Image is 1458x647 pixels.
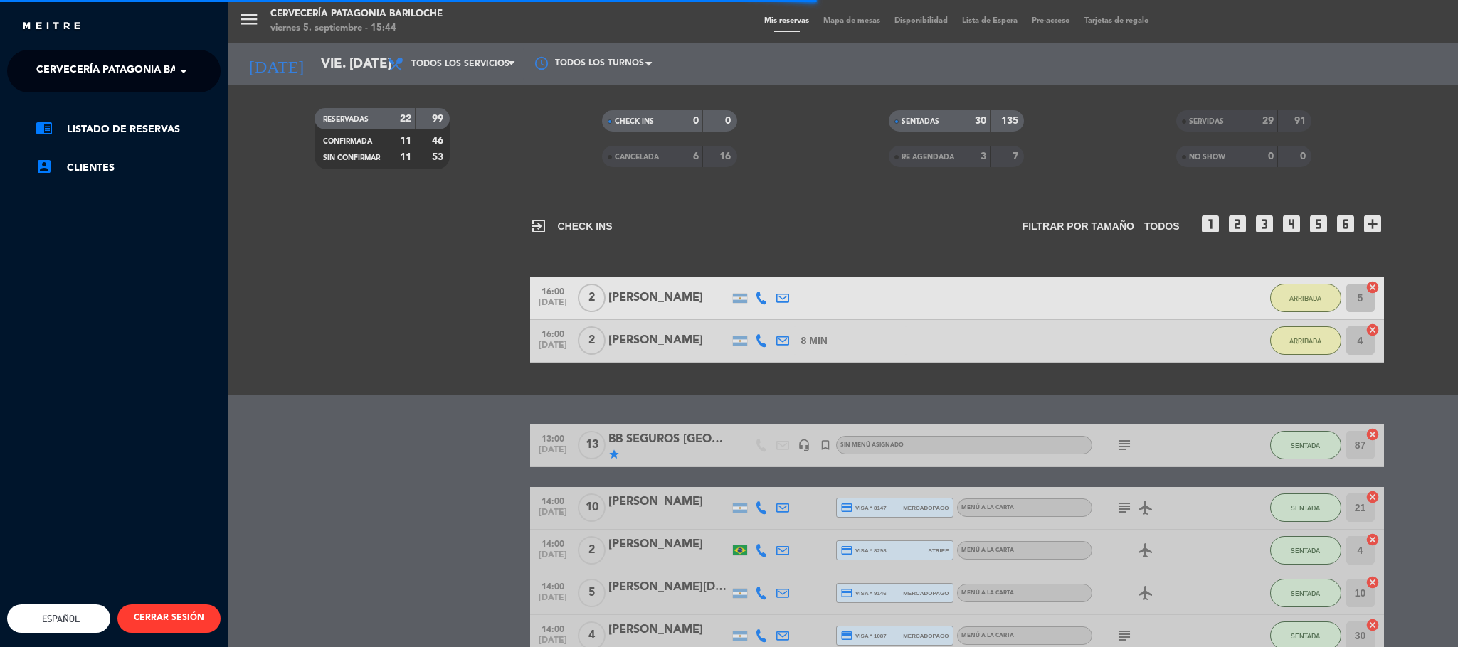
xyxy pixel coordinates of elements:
[38,614,80,624] span: Español
[36,158,53,175] i: account_box
[21,21,82,32] img: MEITRE
[36,159,221,176] a: Clientes
[36,121,221,138] a: Listado de Reservas
[36,56,222,86] span: Cervecería Patagonia Bariloche
[36,119,53,137] i: chrome_reader_mode
[117,604,221,633] button: CERRAR SESIÓN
